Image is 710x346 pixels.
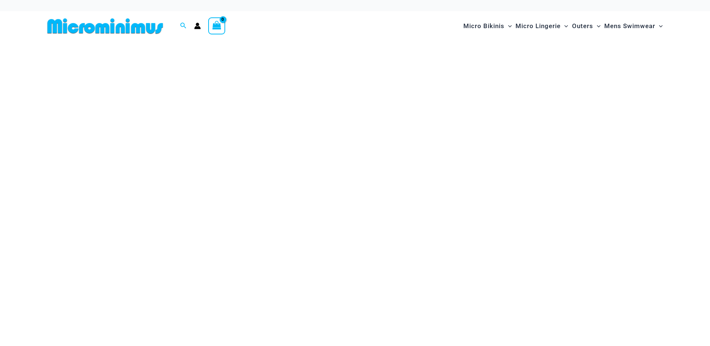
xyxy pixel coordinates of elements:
[504,17,512,36] span: Menu Toggle
[655,17,663,36] span: Menu Toggle
[208,17,225,34] a: View Shopping Cart, empty
[180,21,187,31] a: Search icon link
[515,17,561,36] span: Micro Lingerie
[461,15,514,37] a: Micro BikinisMenu ToggleMenu Toggle
[44,18,166,34] img: MM SHOP LOGO FLAT
[463,17,504,36] span: Micro Bikinis
[561,17,568,36] span: Menu Toggle
[514,15,570,37] a: Micro LingerieMenu ToggleMenu Toggle
[570,15,602,37] a: OutersMenu ToggleMenu Toggle
[572,17,593,36] span: Outers
[593,17,601,36] span: Menu Toggle
[460,14,666,38] nav: Site Navigation
[194,23,201,29] a: Account icon link
[604,17,655,36] span: Mens Swimwear
[602,15,665,37] a: Mens SwimwearMenu ToggleMenu Toggle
